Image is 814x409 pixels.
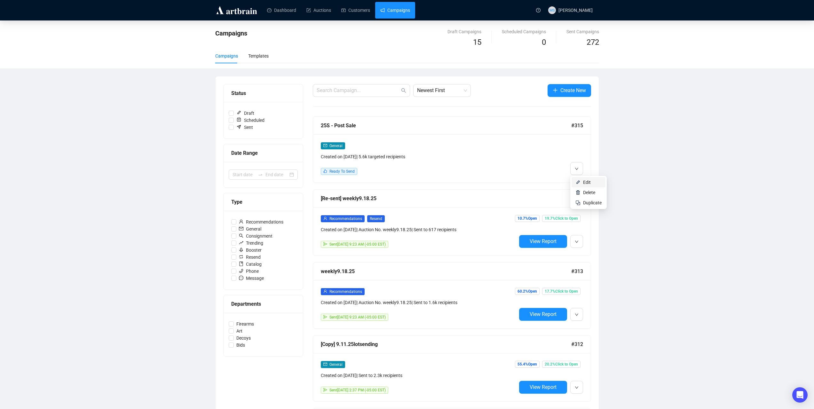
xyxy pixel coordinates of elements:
[560,86,586,94] span: Create New
[321,122,571,130] div: 25S - Post Sale
[553,88,558,93] span: plus
[536,8,541,12] span: question-circle
[323,388,327,392] span: send
[321,267,571,275] div: weekly9.18.25
[323,144,327,147] span: mail
[575,240,579,244] span: down
[239,226,243,231] span: mail
[530,311,557,317] span: View Report
[447,28,481,35] div: Draft Campaigns
[367,215,385,222] span: Resend
[239,262,243,266] span: book
[515,215,540,222] span: 10.7% Open
[236,268,261,275] span: Phone
[329,169,355,174] span: Ready To Send
[258,172,263,177] span: to
[566,28,599,35] div: Sent Campaigns
[583,200,602,205] span: Duplicate
[321,153,517,160] div: Created on [DATE] | 5.6k targeted recipients
[236,240,266,247] span: Trending
[575,167,579,171] span: down
[239,240,243,245] span: rise
[329,315,386,319] span: Sent [DATE] 9:23 AM (-05:00 EST)
[587,38,599,47] span: 272
[329,388,386,392] span: Sent [DATE] 2:37 PM (-05:00 EST)
[236,275,266,282] span: Message
[313,335,591,402] a: [Copy] 9.11.25lotsending#312mailGeneralCreated on [DATE]| Sent to 2.3k recipientssendSent[DATE] 2...
[234,327,245,334] span: Art
[265,171,288,178] input: End date
[519,381,567,394] button: View Report
[234,124,256,131] span: Sent
[231,198,295,206] div: Type
[215,52,238,59] div: Campaigns
[231,89,295,97] div: Status
[792,387,808,403] div: Open Intercom Messenger
[231,300,295,308] div: Departments
[236,232,275,240] span: Consignment
[215,29,247,37] span: Campaigns
[321,299,517,306] div: Created on [DATE] | Auction No. weekly9.18.25 | Sent to 1.6k recipients
[239,219,243,224] span: user
[239,269,243,273] span: phone
[575,200,581,205] img: svg+xml;base64,PHN2ZyB4bWxucz0iaHR0cDovL3d3dy53My5vcmcvMjAwMC9zdmciIHdpZHRoPSIyNCIgaGVpZ2h0PSIyNC...
[306,2,331,19] a: Auctions
[323,169,327,173] span: like
[313,262,591,329] a: weekly9.18.25#313userRecommendationsCreated on [DATE]| Auction No. weekly9.18.25| Sent to 1.6k re...
[542,38,546,47] span: 0
[558,8,593,13] span: [PERSON_NAME]
[329,216,362,221] span: Recommendations
[323,315,327,319] span: send
[321,340,571,348] div: [Copy] 9.11.25lotsending
[329,242,386,247] span: Sent [DATE] 9:23 AM (-05:00 EST)
[317,87,400,94] input: Search Campaign...
[548,84,591,97] button: Create New
[236,247,264,254] span: Booster
[583,180,591,185] span: Edit
[571,122,583,130] span: #315
[575,386,579,389] span: down
[571,267,583,275] span: #313
[258,172,263,177] span: swap-right
[323,289,327,293] span: user
[575,180,581,185] img: svg+xml;base64,PHN2ZyB4bWxucz0iaHR0cDovL3d3dy53My5vcmcvMjAwMC9zdmciIHhtbG5zOnhsaW5rPSJodHRwOi8vd3...
[530,384,557,390] span: View Report
[417,84,467,97] span: Newest First
[329,289,362,294] span: Recommendations
[323,242,327,246] span: send
[329,362,343,367] span: General
[236,261,264,268] span: Catalog
[341,2,370,19] a: Customers
[575,313,579,317] span: down
[473,38,481,47] span: 15
[239,276,243,280] span: message
[234,320,257,327] span: Firearms
[233,171,255,178] input: Start date
[239,248,243,252] span: rocket
[248,52,269,59] div: Templates
[234,110,257,117] span: Draft
[321,372,517,379] div: Created on [DATE] | Sent to 2.3k recipients
[519,308,567,321] button: View Report
[239,233,243,238] span: search
[313,116,591,183] a: 25S - Post Sale#315mailGeneralCreated on [DATE]| 5.6k targeted recipientslikeReady To Send
[380,2,410,19] a: Campaigns
[236,218,286,225] span: Recommendations
[542,361,581,368] span: 20.2% Click to Open
[239,255,243,259] span: retweet
[215,5,258,15] img: logo
[515,361,540,368] span: 55.4% Open
[231,149,295,157] div: Date Range
[313,189,591,256] a: [Re-sent] weekly9.18.25#314userRecommendationsResendCreated on [DATE]| Auction No. weekly9.18.25|...
[236,225,264,232] span: General
[323,362,327,366] span: mail
[267,2,296,19] a: Dashboard
[549,7,555,13] span: MS
[542,215,581,222] span: 19.7% Click to Open
[234,117,267,124] span: Scheduled
[321,226,517,233] div: Created on [DATE] | Auction No. weekly9.18.25 | Sent to 617 recipients
[519,235,567,248] button: View Report
[234,342,248,349] span: Bids
[329,144,343,148] span: General
[323,216,327,220] span: user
